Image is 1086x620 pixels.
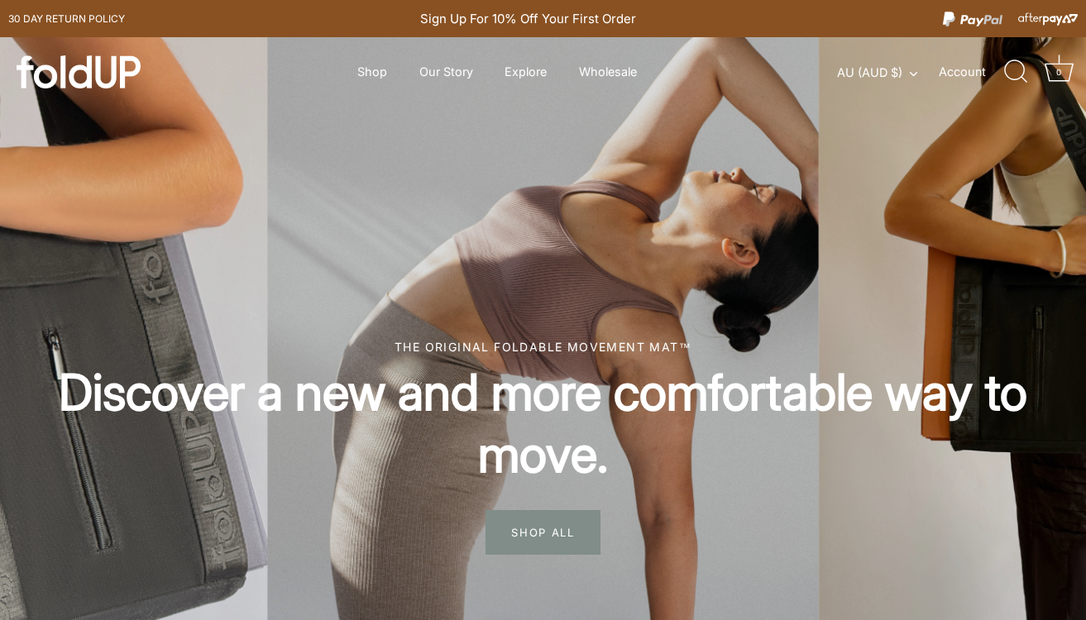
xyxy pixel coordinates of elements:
a: Account [939,62,1002,82]
a: foldUP [17,55,174,88]
a: 30 day Return policy [8,9,125,29]
a: Explore [490,56,562,88]
a: Cart [1041,54,1077,90]
div: 0 [1050,64,1067,80]
button: AU (AUD $) [837,65,935,80]
a: Our Story [404,56,487,88]
h2: Discover a new and more comfortable way to move. [58,361,1028,485]
div: The original foldable movement mat™ [58,338,1028,355]
img: foldUP [17,55,141,88]
a: Wholesale [565,56,652,88]
div: Primary navigation [317,56,677,88]
a: Shop [343,56,402,88]
a: Search [997,54,1034,90]
span: SHOP ALL [486,510,600,555]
